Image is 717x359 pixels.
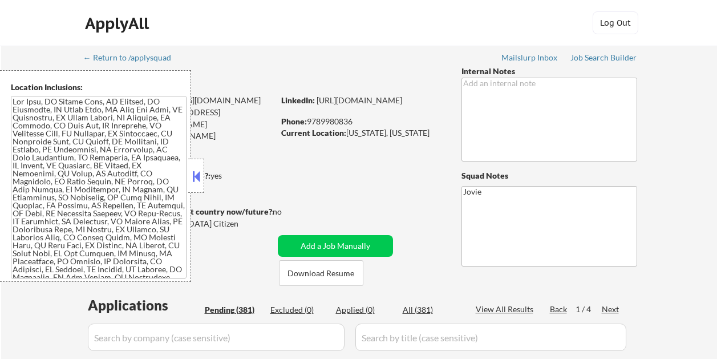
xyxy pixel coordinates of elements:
[281,116,443,127] div: 9789980836
[281,95,315,105] strong: LinkedIn:
[501,53,558,64] a: Mailslurp Inbox
[281,127,443,139] div: [US_STATE], [US_STATE]
[476,304,537,315] div: View All Results
[570,53,637,64] a: Job Search Builder
[83,54,182,62] div: ← Return to /applysquad
[278,235,393,257] button: Add a Job Manually
[88,324,345,351] input: Search by company (case sensitive)
[273,206,305,217] div: no
[85,14,152,33] div: ApplyAll
[550,304,568,315] div: Back
[355,324,626,351] input: Search by title (case sensitive)
[281,128,346,138] strong: Current Location:
[88,299,201,312] div: Applications
[602,304,620,315] div: Next
[205,304,262,316] div: Pending (381)
[270,304,327,316] div: Excluded (0)
[281,116,307,126] strong: Phone:
[336,304,393,316] div: Applied (0)
[403,304,460,316] div: All (381)
[570,54,637,62] div: Job Search Builder
[461,66,637,77] div: Internal Notes
[317,95,402,105] a: [URL][DOMAIN_NAME]
[593,11,638,34] button: Log Out
[279,260,363,286] button: Download Resume
[83,53,182,64] a: ← Return to /applysquad
[576,304,602,315] div: 1 / 4
[501,54,558,62] div: Mailslurp Inbox
[461,170,637,181] div: Squad Notes
[11,82,187,93] div: Location Inclusions:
